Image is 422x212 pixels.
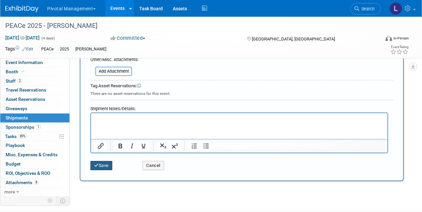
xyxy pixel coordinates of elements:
[143,161,164,170] button: Cancel
[91,113,387,139] iframe: Rich Text Area
[73,46,108,53] div: [PERSON_NAME]
[389,2,402,15] img: Leslie Pelton
[350,35,409,44] div: Event Format
[6,69,26,74] span: Booth
[6,106,27,111] span: Giveaways
[5,35,40,41] span: [DATE] [DATE]
[4,189,15,194] span: more
[0,132,69,141] a: Tasks89%
[200,141,212,151] button: Bullet list
[5,45,33,53] td: Tags
[90,161,112,170] button: Save
[252,36,335,41] span: [GEOGRAPHIC_DATA], [GEOGRAPHIC_DATA]
[90,57,139,64] div: Other/Misc. Attachments:
[6,87,46,93] span: Travel Reservations
[90,83,393,89] div: Tag Asset Reservations:
[390,45,408,49] div: Event Rating
[0,67,69,76] a: Booth
[56,196,70,205] td: Toggle Event Tabs
[359,6,374,11] span: Search
[0,160,69,169] a: Budget
[108,35,148,42] button: Committed
[115,141,126,151] button: Bold
[18,134,27,139] span: 89%
[6,152,57,157] span: Misc. Expenses & Credits
[95,141,106,151] button: Insert/edit link
[3,20,374,32] div: PEACe 2025 - [PERSON_NAME]
[6,171,50,176] span: ROI, Objectives & ROO
[0,58,69,67] a: Event Information
[5,6,39,12] img: ExhibitDay
[158,141,169,151] button: Subscript
[126,141,138,151] button: Italic
[6,60,43,65] span: Event Information
[45,196,56,205] td: Personalize Event Tab Strip
[41,36,55,40] span: (4 days)
[0,123,69,132] a: Sponsorships1
[90,103,388,112] div: Shipment Notes/Details:
[17,78,22,83] span: 2
[21,70,25,73] i: Booth reservation complete
[0,150,69,159] a: Misc. Expenses & Credits
[6,124,41,130] span: Sponsorships
[0,95,69,104] a: Asset Reservations
[58,46,71,53] div: 2025
[34,180,39,185] span: 8
[0,141,69,150] a: Playbook
[90,89,393,97] div: There are no asset reservations for this event.
[350,3,381,15] a: Search
[6,97,45,102] span: Asset Reservations
[39,46,55,53] div: PEACe
[0,178,69,187] a: Attachments8
[0,77,69,86] a: Staff2
[22,47,33,51] a: Edit
[6,143,25,148] span: Playbook
[169,141,180,151] button: Superscript
[0,86,69,95] a: Travel Reservations
[6,180,39,185] span: Attachments
[36,124,41,129] span: 1
[393,36,409,41] div: In-Person
[0,187,69,196] a: more
[138,141,149,151] button: Underline
[6,161,21,167] span: Budget
[6,115,28,120] span: Shipments
[0,169,69,178] a: ROI, Objectives & ROO
[385,35,392,41] img: Format-Inperson.png
[5,134,27,139] span: Tasks
[0,104,69,113] a: Giveaways
[189,141,200,151] button: Numbered list
[19,35,26,40] span: to
[6,78,22,84] span: Staff
[0,113,69,122] a: Shipments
